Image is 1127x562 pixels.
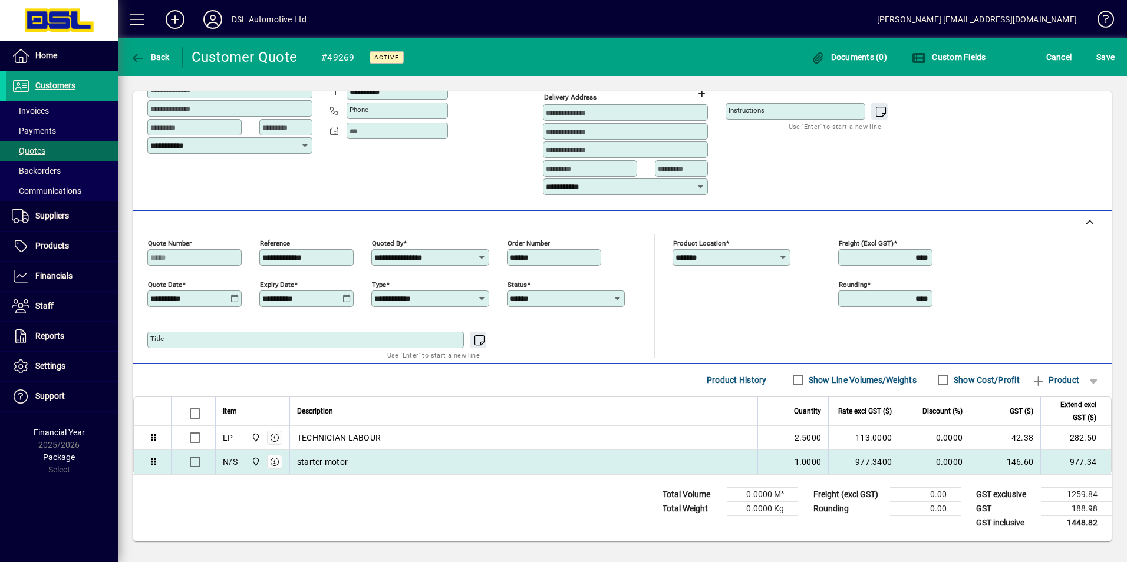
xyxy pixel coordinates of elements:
[6,232,118,261] a: Products
[808,487,890,501] td: Freight (excl GST)
[1026,369,1085,391] button: Product
[192,48,298,67] div: Customer Quote
[118,47,183,68] app-page-header-button: Back
[148,280,182,288] mat-label: Quote date
[970,515,1041,530] td: GST inclusive
[727,501,798,515] td: 0.0000 Kg
[35,301,54,310] span: Staff
[248,431,262,444] span: Central
[794,405,821,418] span: Quantity
[1048,398,1096,424] span: Extend excl GST ($)
[657,487,727,501] td: Total Volume
[508,280,527,288] mat-label: Status
[707,371,767,389] span: Product History
[970,450,1040,474] td: 146.60
[374,54,399,61] span: Active
[702,369,772,391] button: Product History
[35,241,69,250] span: Products
[673,239,726,247] mat-label: Product location
[35,361,65,371] span: Settings
[43,452,75,462] span: Package
[6,121,118,141] a: Payments
[12,146,45,156] span: Quotes
[6,41,118,71] a: Home
[1032,371,1079,389] span: Product
[951,374,1020,386] label: Show Cost/Profit
[836,432,892,444] div: 113.0000
[260,239,290,247] mat-label: Reference
[808,501,890,515] td: Rounding
[909,47,989,68] button: Custom Fields
[838,405,892,418] span: Rate excl GST ($)
[6,382,118,411] a: Support
[223,456,238,468] div: N/S
[130,52,170,62] span: Back
[6,262,118,291] a: Financials
[877,10,1077,29] div: [PERSON_NAME] [EMAIL_ADDRESS][DOMAIN_NAME]
[899,450,970,474] td: 0.0000
[35,81,75,90] span: Customers
[899,426,970,450] td: 0.0000
[297,405,333,418] span: Description
[6,141,118,161] a: Quotes
[508,239,550,247] mat-label: Order number
[970,426,1040,450] td: 42.38
[657,501,727,515] td: Total Weight
[260,280,294,288] mat-label: Expiry date
[1096,48,1115,67] span: ave
[1041,515,1112,530] td: 1448.82
[372,239,403,247] mat-label: Quoted by
[1046,48,1072,67] span: Cancel
[223,432,233,444] div: LP
[970,501,1041,515] td: GST
[387,348,480,362] mat-hint: Use 'Enter' to start a new line
[836,456,892,468] div: 977.3400
[1041,487,1112,501] td: 1259.84
[232,10,307,29] div: DSL Automotive Ltd
[922,405,963,418] span: Discount (%)
[6,101,118,121] a: Invoices
[297,456,348,468] span: starter motor
[806,374,917,386] label: Show Line Volumes/Weights
[1093,47,1118,68] button: Save
[808,47,890,68] button: Documents (0)
[1010,405,1033,418] span: GST ($)
[1096,52,1101,62] span: S
[810,52,887,62] span: Documents (0)
[795,432,822,444] span: 2.5000
[321,48,355,67] div: #49269
[35,271,73,280] span: Financials
[1040,450,1111,474] td: 977.34
[890,501,961,515] td: 0.00
[35,331,64,340] span: Reports
[148,239,192,247] mat-label: Quote number
[35,51,57,60] span: Home
[839,239,894,247] mat-label: Freight (excl GST)
[127,47,173,68] button: Back
[12,166,61,176] span: Backorders
[6,181,118,201] a: Communications
[912,52,986,62] span: Custom Fields
[839,280,867,288] mat-label: Rounding
[156,9,194,30] button: Add
[970,487,1041,501] td: GST exclusive
[1089,2,1112,41] a: Knowledge Base
[1040,426,1111,450] td: 282.50
[729,106,764,114] mat-label: Instructions
[194,9,232,30] button: Profile
[890,487,961,501] td: 0.00
[1043,47,1075,68] button: Cancel
[372,280,386,288] mat-label: Type
[727,487,798,501] td: 0.0000 M³
[223,405,237,418] span: Item
[12,106,49,115] span: Invoices
[6,352,118,381] a: Settings
[35,211,69,220] span: Suppliers
[1041,501,1112,515] td: 188.98
[795,456,822,468] span: 1.0000
[12,126,56,135] span: Payments
[248,455,262,468] span: Central
[6,322,118,351] a: Reports
[350,105,368,114] mat-label: Phone
[150,335,164,343] mat-label: Title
